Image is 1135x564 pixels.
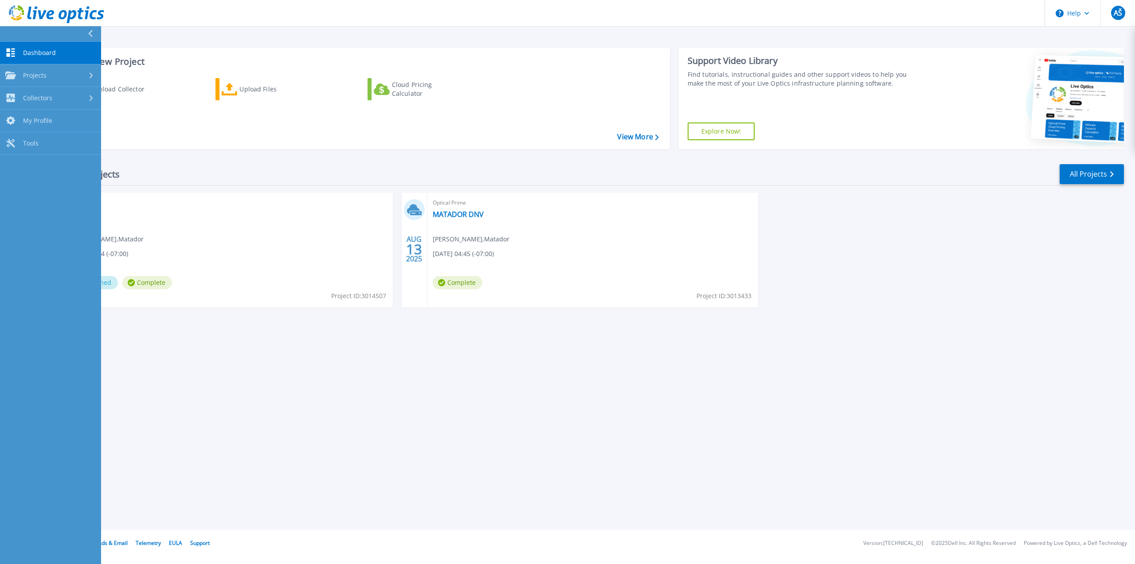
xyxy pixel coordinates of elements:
a: Ads & Email [98,539,128,547]
a: All Projects [1060,164,1124,184]
h3: Start a New Project [63,57,658,67]
a: Upload Files [215,78,314,100]
a: MATADOR DNV [433,210,484,219]
a: View More [617,133,658,141]
span: Complete [122,276,172,289]
a: Download Collector [63,78,162,100]
span: Tools [23,139,39,147]
a: Support [190,539,210,547]
div: Upload Files [239,80,310,98]
span: Complete [433,276,482,289]
div: Support Video Library [688,55,918,67]
span: Project ID: 3014507 [331,291,386,301]
span: My Profile [23,117,52,125]
a: EULA [169,539,182,547]
span: 13 [406,245,422,253]
span: AŠ [1114,9,1122,16]
span: Projects [23,71,47,79]
span: Project ID: 3013433 [697,291,751,301]
span: Optical Prime [433,198,753,208]
span: [PERSON_NAME] , Matador [433,234,509,244]
li: © 2025 Dell Inc. All Rights Reserved [931,540,1016,546]
span: Optical Prime [67,198,387,208]
a: Cloud Pricing Calculator [368,78,466,100]
a: Explore Now! [688,122,755,140]
li: Powered by Live Optics, a Dell Technology [1024,540,1127,546]
span: Dashboard [23,49,56,57]
div: Find tutorials, instructional guides and other support videos to help you make the most of your L... [688,70,918,88]
span: [DATE] 04:45 (-07:00) [433,249,494,259]
div: Cloud Pricing Calculator [392,80,463,98]
span: [PERSON_NAME] , Matador [67,234,144,244]
a: Telemetry [136,539,161,547]
div: AUG 2025 [406,233,423,265]
div: Download Collector [86,80,157,98]
li: Version: [TECHNICAL_ID] [863,540,923,546]
span: Collectors [23,94,52,102]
